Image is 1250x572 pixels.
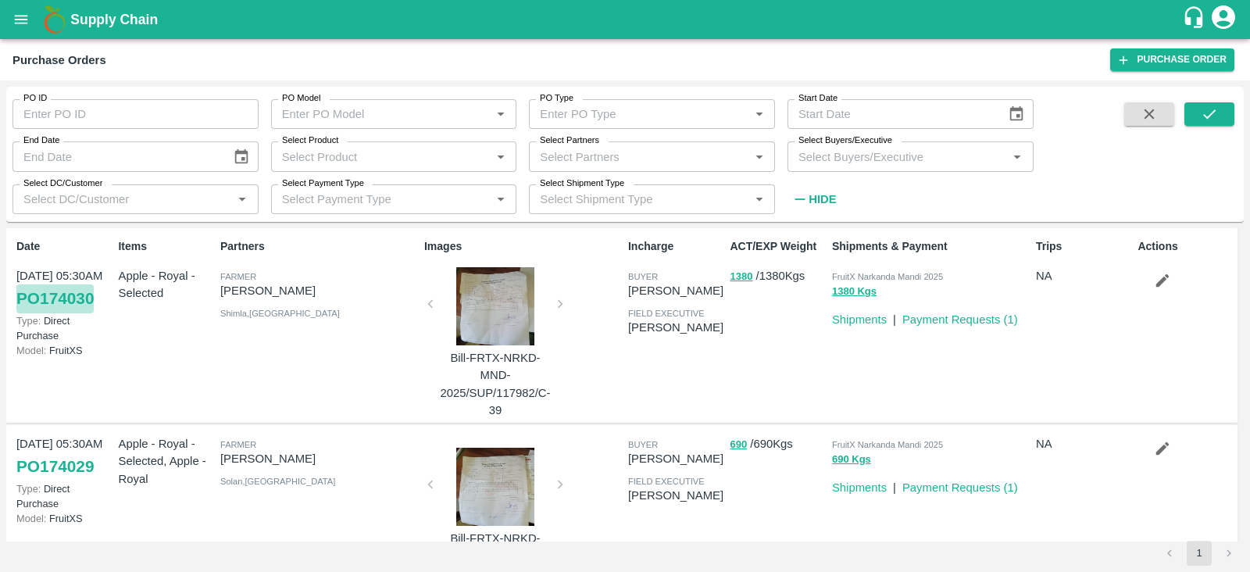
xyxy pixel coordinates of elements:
p: NA [1036,267,1131,284]
span: field executive [628,477,705,486]
button: Open [491,104,511,124]
a: Shipments [832,313,887,326]
p: Apple - Royal - Selected [118,267,213,302]
span: Shimla , [GEOGRAPHIC_DATA] [220,309,340,318]
label: End Date [23,134,59,147]
span: buyer [628,440,658,449]
p: Images [424,238,622,255]
input: Select Shipment Type [534,189,724,209]
span: Farmer [220,440,256,449]
input: Select Buyers/Executive [792,146,1003,166]
div: Purchase Orders [12,50,106,70]
span: Model: [16,513,46,524]
p: [PERSON_NAME] [628,282,723,299]
input: Enter PO Model [276,104,487,124]
label: Select Payment Type [282,177,364,190]
button: Choose date [227,142,256,172]
span: Model: [16,345,46,356]
input: Start Date [787,99,995,129]
p: Apple - Royal - Selected, Apple - Royal [118,435,213,488]
p: ACT/EXP Weight [730,238,825,255]
a: PO174030 [16,284,94,313]
label: Select Partners [540,134,599,147]
button: page 1 [1187,541,1212,566]
p: Shipments & Payment [832,238,1030,255]
span: Solan , [GEOGRAPHIC_DATA] [220,477,335,486]
p: Date [16,238,112,255]
a: PO174029 [16,452,94,481]
label: Start Date [798,92,837,105]
p: [PERSON_NAME] [628,487,723,504]
span: FruitX Narkanda Mandi 2025 [832,272,943,281]
a: Payment Requests (1) [902,481,1018,494]
p: Incharge [628,238,723,255]
button: Open [491,147,511,167]
input: Select Product [276,146,487,166]
button: open drawer [3,2,39,38]
span: FruitX Narkanda Mandi 2025 [832,440,943,449]
p: NA [1036,435,1131,452]
input: Select Partners [534,146,745,166]
p: Items [118,238,213,255]
div: | [887,473,896,496]
label: Select Product [282,134,338,147]
label: Select DC/Customer [23,177,102,190]
button: Open [749,147,770,167]
span: Type: [16,315,41,327]
input: Select DC/Customer [17,189,228,209]
a: Shipments [832,481,887,494]
input: Enter PO Type [534,104,745,124]
label: PO Model [282,92,321,105]
p: Trips [1036,238,1131,255]
p: [PERSON_NAME] [220,450,418,467]
b: Supply Chain [70,12,158,27]
span: field executive [628,309,705,318]
button: 1380 [730,268,752,286]
a: Purchase Order [1110,48,1234,71]
button: 1380 Kgs [832,283,877,301]
img: logo [39,4,70,35]
p: Bill-FRTX-NRKD-MND-2025/SUP/117982/C-39 [437,349,554,419]
button: Open [491,189,511,209]
label: Select Buyers/Executive [798,134,892,147]
p: Actions [1137,238,1233,255]
button: Open [749,104,770,124]
button: Hide [787,186,841,213]
a: Supply Chain [70,9,1182,30]
button: Open [232,189,252,209]
button: Open [1007,147,1027,167]
button: Choose date [1002,99,1031,129]
p: FruitXS [16,343,112,358]
strong: Hide [809,193,836,206]
p: [PERSON_NAME] [220,282,418,299]
label: Select Shipment Type [540,177,624,190]
span: Type: [16,483,41,495]
p: / 690 Kgs [730,435,825,453]
div: account of current user [1209,3,1237,36]
a: Payment Requests (1) [902,313,1018,326]
p: [DATE] 05:30AM [16,435,112,452]
p: [PERSON_NAME] [628,450,723,467]
input: Select Payment Type [276,189,466,209]
button: 690 Kgs [832,451,871,469]
p: Direct Purchase [16,313,112,343]
button: Open [749,189,770,209]
p: [PERSON_NAME] [628,319,723,336]
div: customer-support [1182,5,1209,34]
p: FruitXS [16,511,112,526]
p: / 1380 Kgs [730,267,825,285]
input: End Date [12,141,220,171]
label: PO Type [540,92,573,105]
input: Enter PO ID [12,99,259,129]
label: PO ID [23,92,47,105]
p: Partners [220,238,418,255]
span: Farmer [220,272,256,281]
span: buyer [628,272,658,281]
div: | [887,305,896,328]
nav: pagination navigation [1155,541,1244,566]
button: 690 [730,436,747,454]
p: Direct Purchase [16,481,112,511]
p: [DATE] 05:30AM [16,267,112,284]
